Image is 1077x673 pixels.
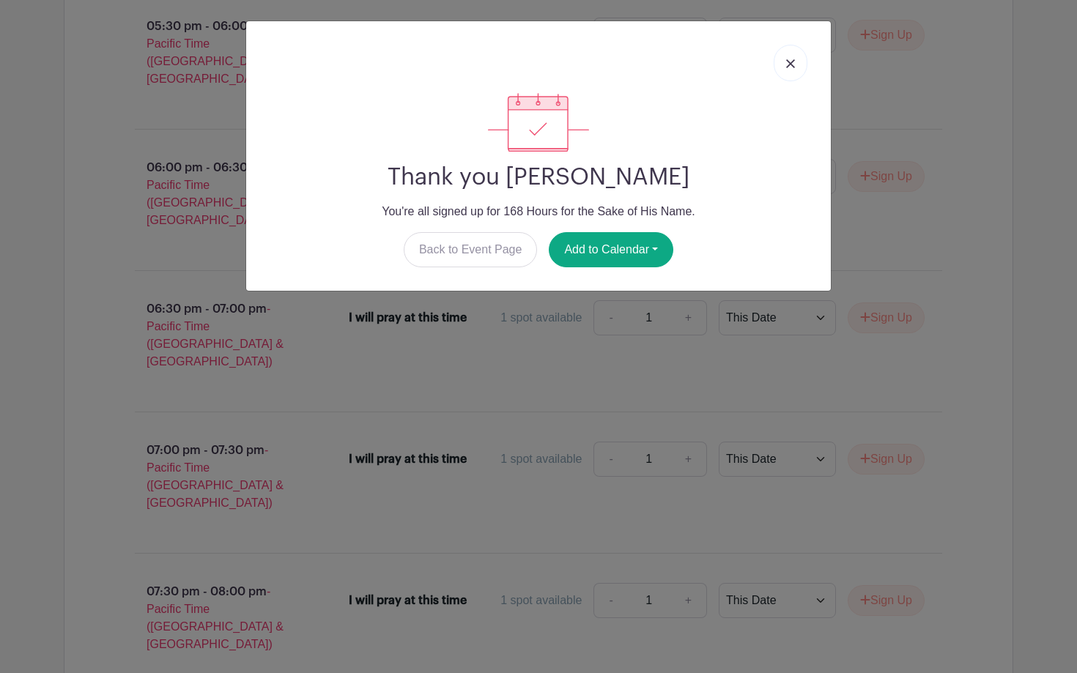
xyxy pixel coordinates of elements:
[549,232,673,267] button: Add to Calendar
[258,203,819,220] p: You're all signed up for 168 Hours for the Sake of His Name.
[404,232,538,267] a: Back to Event Page
[786,59,795,68] img: close_button-5f87c8562297e5c2d7936805f587ecaba9071eb48480494691a3f1689db116b3.svg
[488,93,589,152] img: signup_complete-c468d5dda3e2740ee63a24cb0ba0d3ce5d8a4ecd24259e683200fb1569d990c8.svg
[258,163,819,191] h2: Thank you [PERSON_NAME]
